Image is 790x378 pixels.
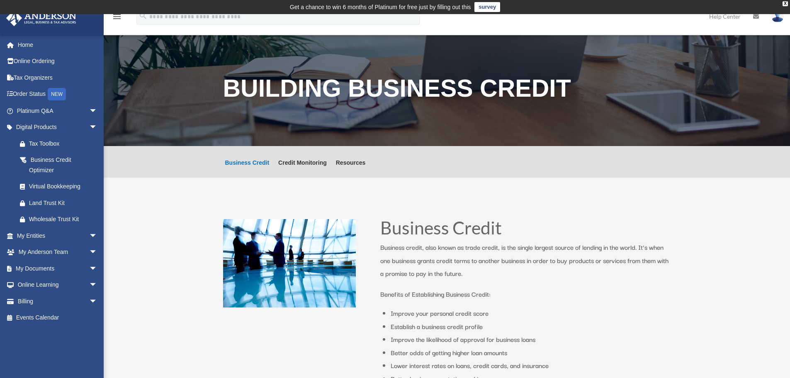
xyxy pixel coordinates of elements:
[12,195,110,211] a: Land Trust Kit
[771,10,784,22] img: User Pic
[139,11,148,20] i: search
[6,53,110,70] a: Online Ordering
[290,2,471,12] div: Get a chance to win 6 months of Platinum for free just by filling out this
[6,102,110,119] a: Platinum Q&Aarrow_drop_down
[89,102,106,119] span: arrow_drop_down
[278,160,327,178] a: Credit Monitoring
[6,86,110,103] a: Order StatusNEW
[6,69,110,86] a: Tax Organizers
[223,219,356,308] img: business people talking in office
[6,293,110,310] a: Billingarrow_drop_down
[6,119,110,136] a: Digital Productsarrow_drop_down
[4,10,79,26] img: Anderson Advisors Platinum Portal
[29,214,100,224] div: Wholesale Trust Kit
[391,346,671,359] li: Better odds of getting higher loan amounts
[112,12,122,22] i: menu
[12,178,110,195] a: Virtual Bookkeeping
[783,1,788,6] div: close
[12,152,106,178] a: Business Credit Optimizer
[336,160,366,178] a: Resources
[6,260,110,277] a: My Documentsarrow_drop_down
[29,181,100,192] div: Virtual Bookkeeping
[29,139,100,149] div: Tax Toolbox
[391,359,671,372] li: Lower interest rates on loans, credit cards, and insurance
[391,320,671,333] li: Establish a business credit profile
[29,155,95,175] div: Business Credit Optimizer
[89,119,106,136] span: arrow_drop_down
[89,244,106,261] span: arrow_drop_down
[6,277,110,293] a: Online Learningarrow_drop_down
[6,227,110,244] a: My Entitiesarrow_drop_down
[6,310,110,326] a: Events Calendar
[29,198,100,208] div: Land Trust Kit
[391,307,671,320] li: Improve your personal credit score
[112,15,122,22] a: menu
[223,76,671,105] h1: Building Business Credit
[48,88,66,100] div: NEW
[6,37,110,53] a: Home
[89,293,106,310] span: arrow_drop_down
[225,160,270,178] a: Business Credit
[474,2,500,12] a: survey
[391,333,671,346] li: Improve the likelihood of approval for business loans
[89,277,106,294] span: arrow_drop_down
[6,244,110,261] a: My Anderson Teamarrow_drop_down
[380,241,671,288] p: Business credit, also known as trade credit, is the single largest source of lending in the world...
[12,135,110,152] a: Tax Toolbox
[380,288,671,301] p: Benefits of Establishing Business Credit:
[380,219,671,241] h1: Business Credit
[89,227,106,244] span: arrow_drop_down
[12,211,110,228] a: Wholesale Trust Kit
[89,260,106,277] span: arrow_drop_down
